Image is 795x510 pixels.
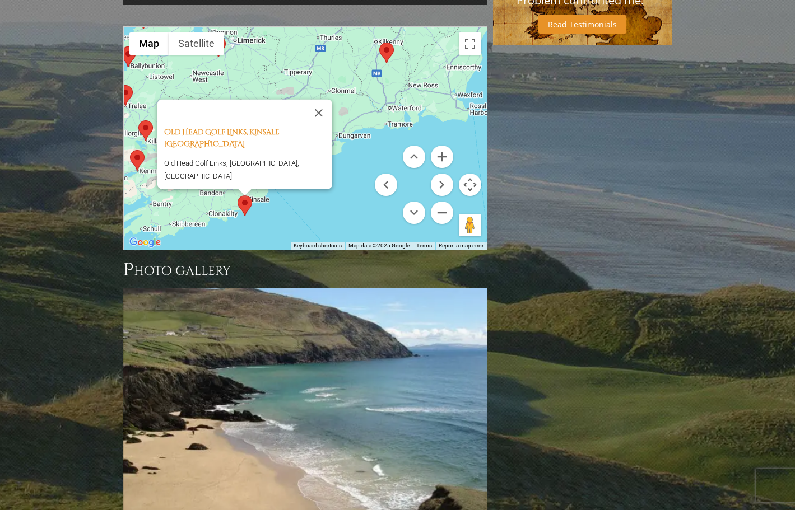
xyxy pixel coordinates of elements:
a: Read Testimonials [538,15,626,34]
a: Report a map error [439,242,483,249]
button: Move up [403,146,425,168]
button: Map camera controls [459,174,481,196]
button: Toggle fullscreen view [459,32,481,55]
button: Move down [403,202,425,224]
img: Google [127,235,164,250]
a: Terms (opens in new tab) [416,242,432,249]
button: Show street map [129,32,169,55]
button: Move right [431,174,453,196]
a: Old Head Golf Links, Kinsale [GEOGRAPHIC_DATA] [164,127,280,149]
button: Zoom in [431,146,453,168]
button: Drag Pegman onto the map to open Street View [459,214,481,236]
button: Show satellite imagery [169,32,224,55]
p: Old Head Golf Links, [GEOGRAPHIC_DATA], [GEOGRAPHIC_DATA] [164,156,332,183]
h3: Photo Gallery [123,259,487,281]
button: Zoom out [431,202,453,224]
button: Close [305,100,332,127]
a: Open this area in Google Maps (opens a new window) [127,235,164,250]
span: Map data ©2025 Google [348,242,410,249]
button: Keyboard shortcuts [294,242,342,250]
button: Move left [375,174,397,196]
